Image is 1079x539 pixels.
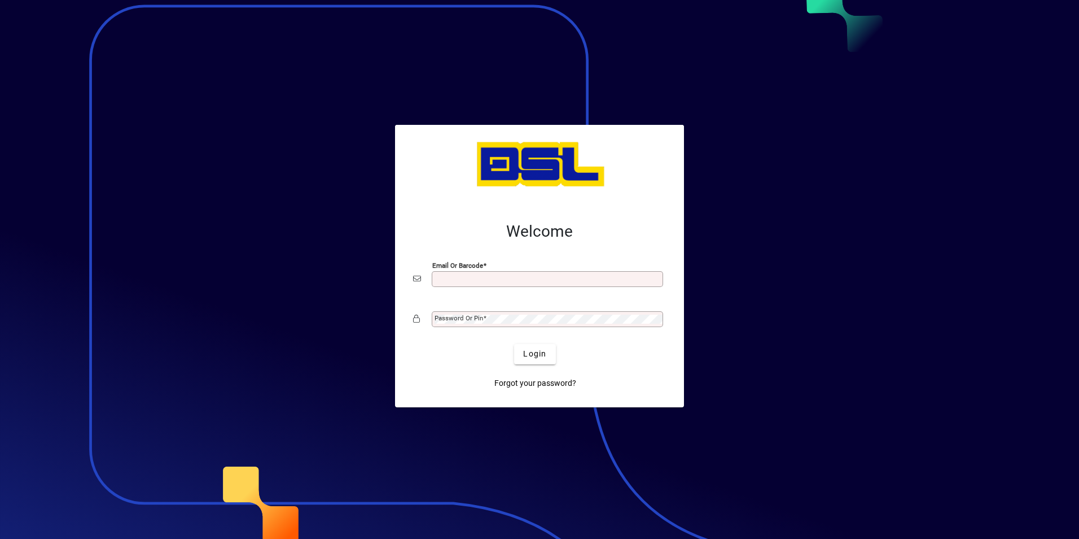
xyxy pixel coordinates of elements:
[413,222,666,241] h2: Welcome
[435,314,483,322] mat-label: Password or Pin
[494,377,576,389] span: Forgot your password?
[490,373,581,394] a: Forgot your password?
[514,344,555,364] button: Login
[523,348,546,360] span: Login
[432,261,483,269] mat-label: Email or Barcode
